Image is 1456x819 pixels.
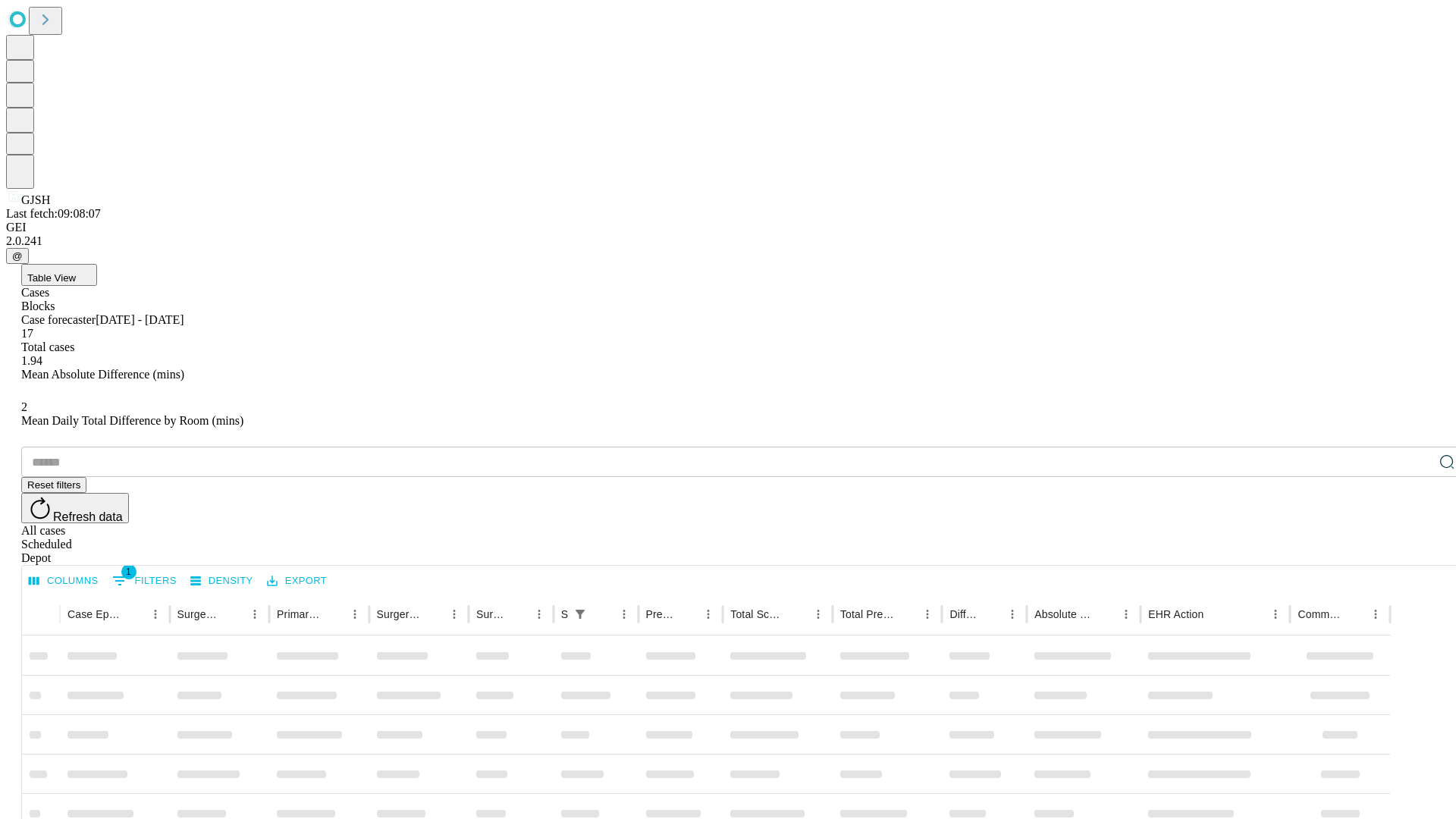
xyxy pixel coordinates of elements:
button: Menu [1002,604,1023,625]
div: Case Epic Id [67,608,122,620]
div: Surgeon Name [177,608,221,620]
div: Absolute Difference [1034,608,1093,620]
div: EHR Action [1148,608,1203,620]
button: Sort [422,604,444,625]
span: 1 [121,564,136,579]
div: Predicted In Room Duration [646,608,676,620]
span: Refresh data [53,510,123,523]
button: Sort [1094,604,1116,625]
div: GEI [6,221,1450,234]
div: 2.0.241 [6,234,1450,248]
button: Sort [223,604,244,625]
button: Export [263,570,331,593]
button: Menu [145,604,166,625]
div: Total Predicted Duration [840,608,895,620]
button: Menu [1116,604,1137,625]
button: Menu [244,604,265,625]
button: Sort [1344,604,1365,625]
button: Sort [1205,604,1226,625]
button: Reset filters [21,477,86,493]
button: Menu [613,604,635,625]
button: Menu [344,604,366,625]
button: Select columns [25,570,102,593]
span: Case forecaster [21,313,96,326]
div: Surgery Name [377,608,421,620]
div: Difference [949,608,979,620]
button: Sort [896,604,917,625]
span: 17 [21,327,33,340]
span: [DATE] - [DATE] [96,313,184,326]
span: Mean Daily Total Difference by Room (mins) [21,414,243,427]
button: Menu [1365,604,1386,625]
span: Last fetch: 09:08:07 [6,207,101,220]
button: Menu [917,604,938,625]
button: Refresh data [21,493,129,523]
button: Menu [529,604,550,625]
span: Mean Absolute Difference (mins) [21,368,184,381]
button: @ [6,248,29,264]
div: Comments [1298,608,1341,620]
button: Sort [507,604,529,625]
button: Density [187,570,257,593]
span: @ [12,250,23,262]
button: Menu [1265,604,1286,625]
span: GJSH [21,193,50,206]
button: Sort [676,604,698,625]
div: Surgery Date [476,608,506,620]
button: Sort [124,604,145,625]
span: Reset filters [27,479,80,491]
button: Sort [592,604,613,625]
span: 1.94 [21,354,42,367]
div: Total Scheduled Duration [730,608,785,620]
button: Sort [981,604,1002,625]
div: Primary Service [277,608,321,620]
span: 2 [21,400,27,413]
div: 1 active filter [570,604,591,625]
button: Sort [323,604,344,625]
span: Total cases [21,340,74,353]
span: Table View [27,272,76,284]
button: Menu [444,604,465,625]
button: Show filters [570,604,591,625]
button: Menu [698,604,719,625]
button: Menu [808,604,829,625]
button: Show filters [108,569,180,593]
button: Table View [21,264,97,286]
button: Sort [786,604,808,625]
div: Scheduled In Room Duration [561,608,568,620]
